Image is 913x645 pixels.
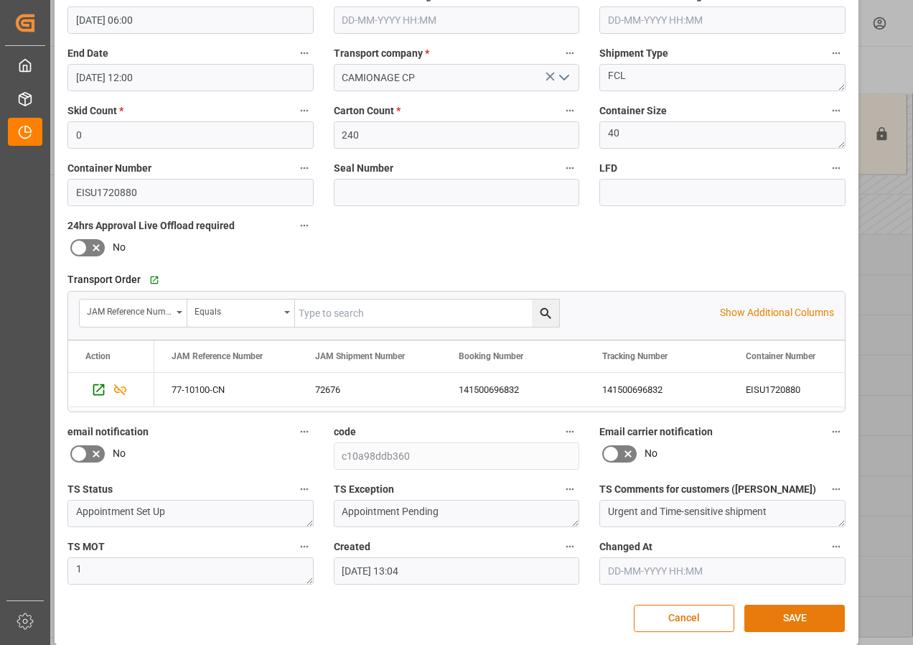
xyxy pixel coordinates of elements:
[298,373,441,407] div: 72676
[334,161,393,176] span: Seal Number
[67,6,314,34] input: DD-MM-YYYY HH:MM
[599,64,846,91] textarea: FCL
[67,272,141,287] span: Transport Order
[67,557,314,585] textarea: 1
[334,103,401,119] span: Carton Count
[599,539,652,554] span: Changed At
[295,216,314,235] button: 24hrs Approval Live Offload required
[67,482,113,497] span: TS Status
[746,351,815,361] span: Container Number
[599,482,816,497] span: TS Comments for customers ([PERSON_NAME])
[459,351,523,361] span: Booking Number
[827,159,846,177] button: LFD
[599,424,713,440] span: Email carrier notification
[827,101,846,120] button: Container Size
[295,101,314,120] button: Skid Count *
[599,46,668,61] span: Shipment Type
[68,373,154,407] div: Press SPACE to select this row.
[441,373,585,407] div: 141500696832
[334,482,394,497] span: TS Exception
[827,422,846,441] button: Email carrier notification
[599,161,617,176] span: LFD
[827,44,846,62] button: Shipment Type
[87,302,172,318] div: JAM Reference Number
[827,480,846,498] button: TS Comments for customers ([PERSON_NAME])
[553,67,574,89] button: open menu
[561,422,579,441] button: code
[113,240,126,255] span: No
[67,424,149,440] span: email notification
[85,351,111,361] div: Action
[295,422,314,441] button: email notification
[334,424,356,440] span: code
[113,446,126,461] span: No
[645,446,657,461] span: No
[599,6,846,34] input: DD-MM-YYYY HH:MM
[334,46,429,61] span: Transport company
[67,64,314,91] input: DD-MM-YYYY HH:MM
[561,537,579,556] button: Created
[585,373,729,407] div: 141500696832
[561,480,579,498] button: TS Exception
[67,103,123,119] span: Skid Count
[599,557,846,585] input: DD-MM-YYYY HH:MM
[334,6,580,34] input: DD-MM-YYYY HH:MM
[599,103,667,119] span: Container Size
[561,159,579,177] button: Seal Number
[295,44,314,62] button: End Date
[599,500,846,527] textarea: Urgent and Time-sensitive shipment
[295,537,314,556] button: TS MOT
[195,302,279,318] div: Equals
[154,373,298,407] div: 77-10100-CN
[295,300,559,327] input: Type to search
[827,537,846,556] button: Changed At
[561,44,579,62] button: Transport company *
[334,557,580,585] input: DD-MM-YYYY HH:MM
[67,161,151,176] span: Container Number
[187,300,295,327] button: open menu
[67,46,108,61] span: End Date
[729,373,872,407] div: EISU1720880
[334,539,370,554] span: Created
[315,351,405,361] span: JAM Shipment Number
[67,500,314,527] textarea: Appointment Set Up
[334,500,580,527] textarea: Appointment Pending
[532,300,559,327] button: search button
[561,101,579,120] button: Carton Count *
[744,605,845,632] button: SAVE
[602,351,668,361] span: Tracking Number
[80,300,187,327] button: open menu
[67,218,235,233] span: 24hrs Approval Live Offload required
[295,480,314,498] button: TS Status
[599,121,846,149] textarea: 40
[172,351,263,361] span: JAM Reference Number
[720,305,834,320] p: Show Additional Columns
[67,539,105,554] span: TS MOT
[295,159,314,177] button: Container Number
[634,605,734,632] button: Cancel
